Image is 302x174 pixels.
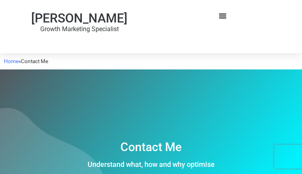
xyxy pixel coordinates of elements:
nav: Menu [155,12,291,20]
iframe: Chat Widget [263,136,302,174]
span: Contact Me [21,58,48,64]
h1: Contact Me [17,141,285,153]
span: » [4,58,48,64]
a: Home [4,58,19,64]
button: Menu Toggle [219,12,227,20]
p: Growth Marketing Specialist [12,24,147,34]
a: [PERSON_NAME] [31,11,128,26]
h3: Understand what, how and why optimise [17,161,285,168]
